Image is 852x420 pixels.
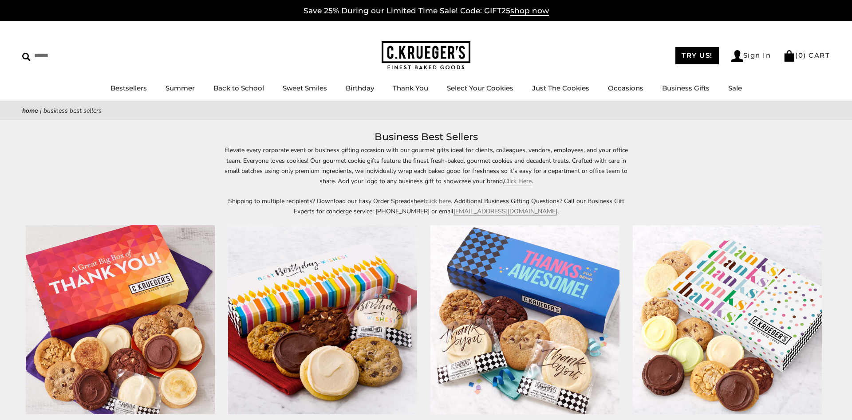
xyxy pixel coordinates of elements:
img: Thanks! Cookie Gift Boxes - Assorted Cookies [633,225,822,414]
img: C.KRUEGER'S [382,41,470,70]
a: click here [426,197,451,205]
h1: Business Best Sellers [35,129,816,145]
a: Save 25% During our Limited Time Sale! Code: GIFT25shop now [304,6,549,16]
img: Box of Thanks Cookie Gift Boxes - Assorted Cookies [26,225,215,414]
a: Summer [166,84,195,92]
span: 0 [798,51,804,59]
a: Thank You [393,84,428,92]
nav: breadcrumbs [22,106,830,116]
img: Thanks for Being Awesome Half Dozen Sampler - Assorted Cookies [430,225,619,414]
img: Account [731,50,743,62]
a: TRY US! [675,47,719,64]
a: Click Here [504,177,532,185]
a: Back to School [213,84,264,92]
a: Business Gifts [662,84,710,92]
input: Search [22,49,128,63]
span: shop now [510,6,549,16]
a: Birthday [346,84,374,92]
a: Bestsellers [110,84,147,92]
a: Sign In [731,50,771,62]
span: Business Best Sellers [43,106,102,115]
a: [EMAIL_ADDRESS][DOMAIN_NAME] [454,207,557,216]
span: | [40,106,42,115]
a: Home [22,106,38,115]
p: Elevate every corporate event or business gifting occasion with our gourmet gifts ideal for clien... [222,145,630,186]
img: Search [22,53,31,61]
a: Just The Cookies [532,84,589,92]
img: Bag [783,50,795,62]
a: (0) CART [783,51,830,59]
a: Occasions [608,84,643,92]
img: Birthday Wishes Half Dozen Sampler - Select Your Cookies [228,225,417,414]
a: Select Your Cookies [447,84,513,92]
a: Sweet Smiles [283,84,327,92]
a: Sale [728,84,742,92]
p: Shipping to multiple recipients? Download our Easy Order Spreadsheet . Additional Business Giftin... [222,196,630,216]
